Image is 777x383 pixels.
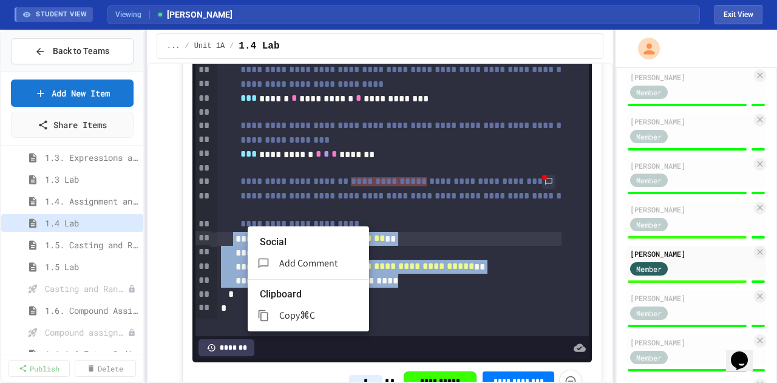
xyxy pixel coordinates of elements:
[630,248,752,259] div: [PERSON_NAME]
[45,173,138,186] span: 1.3 Lab
[75,360,136,377] a: Delete
[36,10,87,20] span: STUDENT VIEW
[45,239,138,251] span: 1.5. Casting and Ranges of Values
[45,217,138,229] span: 1.4 Lab
[127,328,136,337] div: Unpublished
[115,9,150,20] span: Viewing
[636,308,662,319] span: Member
[45,151,138,164] span: 1.3. Expressions and Output [New]
[636,219,662,230] span: Member
[8,360,70,377] a: Publish
[45,195,138,208] span: 1.4. Assignment and Input
[636,87,662,98] span: Member
[11,80,134,107] a: Add New Item
[45,348,138,361] span: 1.1-1.6 Extra Coding Practice
[300,308,315,323] p: ⌘C
[260,285,369,304] li: Clipboard
[630,337,752,348] div: [PERSON_NAME]
[194,41,225,51] span: Unit 1A
[260,232,369,252] li: Social
[45,282,127,295] span: Casting and Ranges of variables - Quiz
[229,41,234,51] span: /
[45,304,138,317] span: 1.6. Compound Assignment Operators
[636,263,662,274] span: Member
[726,334,765,371] iframe: chat widget
[239,39,279,53] span: 1.4 Lab
[630,204,752,215] div: [PERSON_NAME]
[279,257,338,269] span: Add Comment
[625,35,663,63] div: My Account
[185,41,189,51] span: /
[630,116,752,127] div: [PERSON_NAME]
[45,326,127,339] span: Compound assignment operators - Quiz
[45,260,138,273] span: 1.5 Lab
[167,41,180,51] span: ...
[636,131,662,142] span: Member
[53,45,109,58] span: Back to Teams
[279,309,300,322] span: Copy
[156,8,232,21] span: [PERSON_NAME]
[630,160,752,171] div: [PERSON_NAME]
[127,285,136,293] div: Unpublished
[714,5,762,24] button: Exit student view
[636,352,662,363] span: Member
[630,293,752,303] div: [PERSON_NAME]
[11,112,134,138] a: Share Items
[636,175,662,186] span: Member
[630,72,752,83] div: [PERSON_NAME]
